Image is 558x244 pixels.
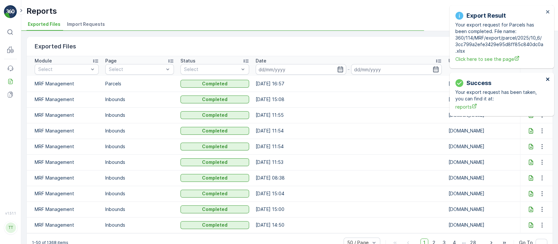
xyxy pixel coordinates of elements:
[448,206,517,213] p: [DOMAIN_NAME]
[252,217,445,233] td: [DATE] 14:50
[252,139,445,154] td: [DATE] 11:54
[202,96,228,103] p: Completed
[202,80,228,87] p: Completed
[184,66,239,73] p: Select
[28,21,60,27] span: Exported Files
[256,58,266,64] p: Date
[448,80,517,87] p: [DOMAIN_NAME]
[202,112,228,118] p: Completed
[4,211,17,215] span: v 1.51.1
[35,80,99,87] p: MRF Management
[455,89,544,102] p: Your export request has been taken, you can find it at:
[252,170,445,186] td: [DATE] 08:38
[351,64,442,75] input: dd/mm/yyyy
[67,21,105,27] span: Import Requests
[105,80,174,87] p: Parcels
[4,5,17,18] img: logo
[252,107,445,123] td: [DATE] 11:55
[180,143,249,150] button: Completed
[347,65,350,73] p: -
[448,222,517,228] p: [DOMAIN_NAME]
[256,64,346,75] input: dd/mm/yyyy
[180,158,249,166] button: Completed
[6,222,16,233] div: TT
[105,143,174,150] p: Inbounds
[202,143,228,150] p: Completed
[105,222,174,228] p: Inbounds
[35,222,99,228] p: MRF Management
[202,175,228,181] p: Completed
[105,206,174,213] p: Inbounds
[105,190,174,197] p: Inbounds
[180,111,249,119] button: Completed
[252,92,445,107] td: [DATE] 15:08
[180,80,249,88] button: Completed
[35,159,99,166] p: MRF Management
[105,175,174,181] p: Inbounds
[448,58,459,64] p: User
[455,22,544,54] p: Your export request for Parcels has been completed. File name: 360/114/MRF/export/parcel/2025/10_...
[38,66,89,73] p: Select
[448,96,517,103] p: [DOMAIN_NAME]
[35,42,76,51] p: Exported Files
[35,128,99,134] p: MRF Management
[252,76,445,92] td: [DATE] 16:57
[180,96,249,103] button: Completed
[448,175,517,181] p: [DOMAIN_NAME]
[105,96,174,103] p: Inbounds
[455,103,544,110] a: reports
[180,190,249,198] button: Completed
[202,206,228,213] p: Completed
[35,96,99,103] p: MRF Management
[180,221,249,229] button: Completed
[252,154,445,170] td: [DATE] 11:53
[252,201,445,217] td: [DATE] 15:00
[35,190,99,197] p: MRF Management
[105,159,174,166] p: Inbounds
[252,123,445,139] td: [DATE] 11:54
[180,58,195,64] p: Status
[35,58,52,64] p: Module
[448,159,517,166] p: [DOMAIN_NAME]
[448,190,517,197] p: [DOMAIN_NAME]
[180,174,249,182] button: Completed
[180,127,249,135] button: Completed
[546,9,550,15] button: close
[448,112,517,118] p: [DOMAIN_NAME]
[455,56,544,62] a: Click here to see the page
[35,112,99,118] p: MRF Management
[26,6,57,16] p: Reports
[448,128,517,134] p: [DOMAIN_NAME]
[105,128,174,134] p: Inbounds
[546,77,550,83] button: close
[109,66,164,73] p: Select
[35,143,99,150] p: MRF Management
[105,112,174,118] p: Inbounds
[202,128,228,134] p: Completed
[466,78,491,88] p: Success
[466,11,506,20] p: Export Result
[4,217,17,239] button: TT
[448,143,517,150] p: [DOMAIN_NAME]
[180,205,249,213] button: Completed
[105,58,117,64] p: Page
[202,222,228,228] p: Completed
[202,190,228,197] p: Completed
[252,186,445,201] td: [DATE] 15:04
[202,159,228,166] p: Completed
[35,175,99,181] p: MRF Management
[35,206,99,213] p: MRF Management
